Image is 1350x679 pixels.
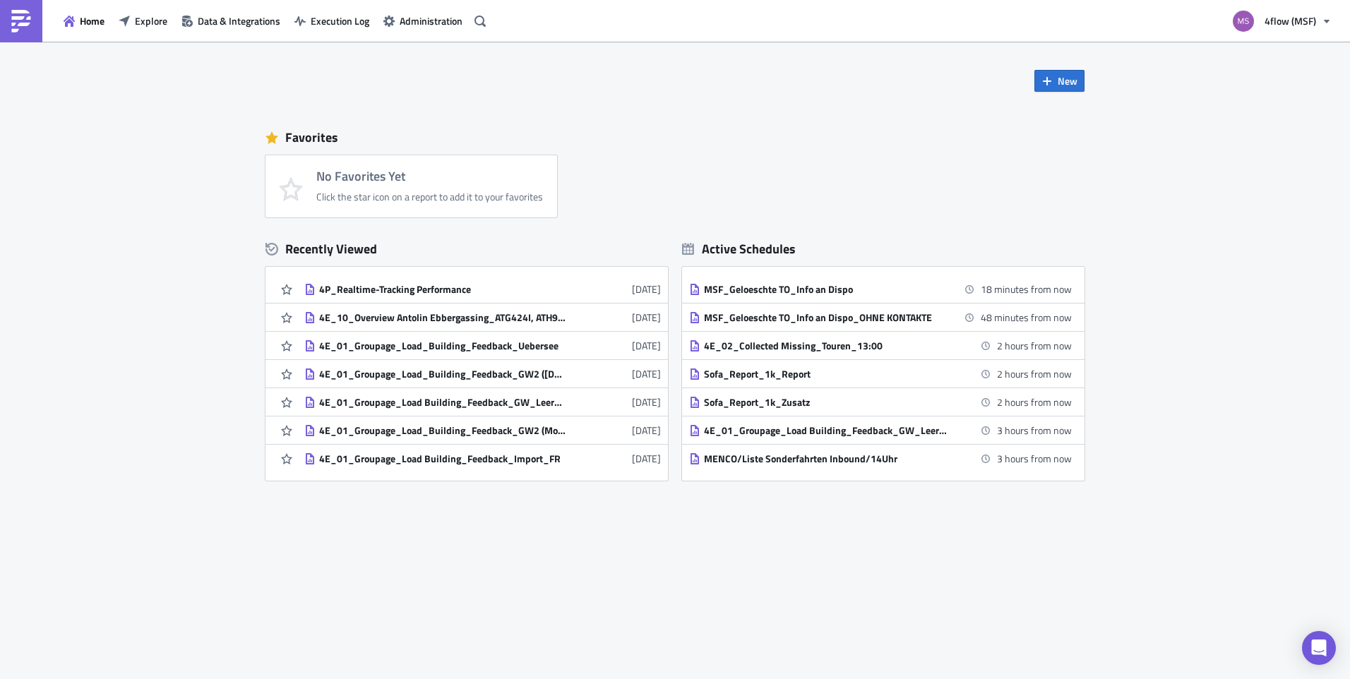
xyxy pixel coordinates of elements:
div: Sofa_Report_1k_Zusatz [704,396,951,409]
span: Data & Integrations [198,13,280,28]
time: 2025-08-18T09:42:23Z [632,366,661,381]
time: 2025-08-25 13:00 [997,366,1072,381]
div: 4E_01_Groupage_Load Building_Feedback_Import_FR [319,452,566,465]
div: Active Schedules [682,241,796,257]
div: Recently Viewed [265,239,668,260]
div: MENCO/Liste Sonderfahrten Inbound/14Uhr [704,452,951,465]
time: 2025-08-25 13:00 [997,395,1072,409]
time: 2025-08-25 14:00 [997,451,1072,466]
a: 4E_01_Groupage_Load_Building_Feedback_GW2 (Montag - Verfrühte Anlieferung)[DATE] [304,416,661,444]
div: 4E_01_Groupage_Load Building_Feedback_GW_Leergut_GW_next day_FRI [319,396,566,409]
a: 4E_02_Collected Missing_Touren_13:002 hours from now [689,332,1072,359]
span: 4flow (MSF) [1265,13,1316,28]
span: Execution Log [311,13,369,28]
a: 4E_10_Overview Antolin Ebbergassing_ATG424I, ATH938I[DATE] [304,304,661,331]
button: Explore [112,10,174,32]
div: MSF_Geloeschte TO_Info an Dispo [704,283,951,296]
a: MSF_Geloeschte TO_Info an Dispo18 minutes from now [689,275,1072,303]
a: MSF_Geloeschte TO_Info an Dispo_OHNE KONTAKTE48 minutes from now [689,304,1072,331]
button: New [1034,70,1085,92]
time: 2025-08-18T09:40:56Z [632,395,661,409]
button: Execution Log [287,10,376,32]
time: 2025-08-25 11:45 [981,282,1072,296]
time: 2025-08-25 13:00 [997,338,1072,353]
button: Home [56,10,112,32]
a: 4E_01_Groupage_Load Building_Feedback_Import_FR[DATE] [304,445,661,472]
a: 4E_01_Groupage_Load Building_Feedback_GW_Leergut_GW_next day_MO-TH3 hours from now [689,416,1072,444]
a: 4E_01_Groupage_Load_Building_Feedback_Uebersee[DATE] [304,332,661,359]
time: 2025-08-25 12:15 [981,310,1072,325]
a: 4E_01_Groupage_Load Building_Feedback_GW_Leergut_GW_next day_FRI[DATE] [304,388,661,416]
time: 2025-08-21T07:44:22Z [632,282,661,296]
a: MENCO/Liste Sonderfahrten Inbound/14Uhr3 hours from now [689,445,1072,472]
div: 4P_Realtime-Tracking Performance [319,283,566,296]
div: 4E_02_Collected Missing_Touren_13:00 [704,339,951,352]
a: Sofa_Report_1k_Report2 hours from now [689,360,1072,387]
time: 2025-08-18T09:42:40Z [632,338,661,353]
div: Open Intercom Messenger [1302,631,1336,665]
div: 4E_01_Groupage_Load_Building_Feedback_GW2 (Montag - Verfrühte Anlieferung) [319,424,566,437]
span: Administration [400,13,462,28]
span: Home [80,13,104,28]
a: 4P_Realtime-Tracking Performance[DATE] [304,275,661,303]
div: 4E_01_Groupage_Load Building_Feedback_GW_Leergut_GW_next day_MO-TH [704,424,951,437]
span: New [1058,73,1077,88]
div: 4E_10_Overview Antolin Ebbergassing_ATG424I, ATH938I [319,311,566,324]
a: 4E_01_Groupage_Load_Building_Feedback_GW2 ([DATE])[DATE] [304,360,661,387]
img: Avatar [1231,9,1255,33]
div: 4E_01_Groupage_Load_Building_Feedback_Uebersee [319,339,566,352]
time: 2025-08-18T09:40:44Z [632,423,661,438]
button: 4flow (MSF) [1224,6,1339,37]
img: PushMetrics [10,10,32,32]
div: Favorites [265,127,1085,148]
div: 4E_01_Groupage_Load_Building_Feedback_GW2 ([DATE]) [319,368,566,380]
a: Sofa_Report_1k_Zusatz2 hours from now [689,388,1072,416]
time: 2025-08-25 14:00 [997,423,1072,438]
div: Click the star icon on a report to add it to your favorites [316,191,543,203]
div: Sofa_Report_1k_Report [704,368,951,380]
span: Explore [135,13,167,28]
div: MSF_Geloeschte TO_Info an Dispo_OHNE KONTAKTE [704,311,951,324]
time: 2025-08-18T09:40:21Z [632,451,661,466]
button: Administration [376,10,470,32]
button: Data & Integrations [174,10,287,32]
h4: No Favorites Yet [316,169,543,184]
time: 2025-08-20T07:28:51Z [632,310,661,325]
